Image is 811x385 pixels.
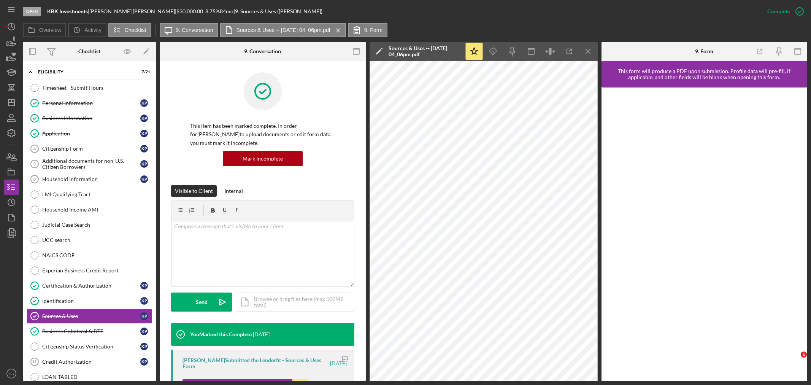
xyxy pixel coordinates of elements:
[136,70,150,74] div: 7 / 21
[175,185,213,197] div: Visible to Client
[140,175,148,183] div: K P
[223,151,303,166] button: Mark Incomplete
[42,359,140,365] div: Credit Authorization
[27,324,152,339] a: Business Collateral & DTEKP
[140,160,148,168] div: K P
[190,122,335,147] p: This item has been marked complete. In order for [PERSON_NAME] to upload documents or edit form d...
[27,354,152,369] a: 11Credit AuthorizationKP
[605,68,804,80] div: This form will produce a PDF upon submission. Profile data will pre-fill, if applicable, and othe...
[42,130,140,137] div: Application
[253,331,270,337] time: 2024-10-31 14:42
[243,151,283,166] div: Mark Incomplete
[695,48,713,54] div: 9. Form
[171,185,217,197] button: Visible to Client
[27,141,152,156] a: 4Citizenship FormKP
[348,23,387,37] button: 9. Form
[176,27,213,33] label: 9. Conversation
[140,343,148,350] div: K P
[42,146,140,152] div: Citizenship Form
[42,176,140,182] div: Household Information
[42,100,140,106] div: Personal Information
[47,8,88,14] b: KBK Investments
[27,111,152,126] a: Business InformationKP
[609,95,801,374] iframe: Lenderfit form
[42,158,140,170] div: Additional documents for non-U.S. Citizen Borrowers
[42,313,140,319] div: Sources & Uses
[27,369,152,385] a: LOAN TABLED
[27,80,152,95] a: Timesheet - Submit Hours
[27,232,152,248] a: UCC search
[4,366,19,381] button: SS
[84,27,101,33] label: Activity
[140,115,148,122] div: K P
[364,27,382,33] label: 9. Form
[140,145,148,153] div: K P
[140,328,148,335] div: K P
[244,48,281,54] div: 9. Conversation
[27,248,152,263] a: NAICS CODE
[27,293,152,309] a: IdentificationKP
[176,8,205,14] div: $30,000.00
[220,23,346,37] button: Sources & Uses -- [DATE] 04_06pm.pdf
[42,222,152,228] div: Judicial Case Search
[33,146,36,151] tspan: 4
[785,352,803,370] iframe: Intercom live chat
[42,344,140,350] div: Citizenship Status Verification
[27,172,152,187] a: 6Household InformationKP
[767,4,790,19] div: Complete
[42,115,140,121] div: Business Information
[42,374,152,380] div: LOAN TABLED
[140,130,148,137] div: K P
[190,331,252,337] div: You Marked this Complete
[160,23,218,37] button: 9. Conversation
[224,185,243,197] div: Internal
[171,293,232,312] button: Send
[42,237,152,243] div: UCC search
[140,358,148,366] div: K P
[42,328,140,334] div: Business Collateral & DTE
[42,267,152,274] div: Experian Business Credit Report
[32,360,37,364] tspan: 11
[42,252,152,258] div: NAICS CODE
[27,126,152,141] a: ApplicationKP
[389,45,461,57] div: Sources & Uses -- [DATE] 04_06pm.pdf
[205,8,220,14] div: 8.75 %
[221,185,247,197] button: Internal
[9,372,14,376] text: SS
[220,8,233,14] div: 84 mo
[27,187,152,202] a: LMI Qualifying Tract
[108,23,151,37] button: Checklist
[140,282,148,290] div: K P
[42,207,152,213] div: Household Income AMI
[42,191,152,197] div: LMI Qualifying Tract
[42,85,152,91] div: Timesheet - Submit Hours
[125,27,146,33] label: Checklist
[33,177,36,181] tspan: 6
[760,4,807,19] button: Complete
[23,7,41,16] div: Open
[42,298,140,304] div: Identification
[236,27,330,33] label: Sources & Uses -- [DATE] 04_06pm.pdf
[27,202,152,217] a: Household Income AMI
[27,278,152,293] a: Certification & AuthorizationKP
[27,217,152,232] a: Judicial Case Search
[78,48,100,54] div: Checklist
[42,283,140,289] div: Certification & Authorization
[801,352,807,358] span: 1
[140,99,148,107] div: K P
[89,8,176,14] div: [PERSON_NAME] [PERSON_NAME] |
[27,309,152,324] a: Sources & UsesKP
[27,95,152,111] a: Personal InformationKP
[233,8,322,14] div: | 9. Sources & Uses ([PERSON_NAME])
[330,360,347,366] time: 2024-10-30 20:06
[39,27,61,33] label: Overview
[68,23,106,37] button: Activity
[183,357,329,369] div: [PERSON_NAME] Submitted the Lenderfit - Sources & Uses Form
[27,156,152,172] a: 5Additional documents for non-U.S. Citizen BorrowersKP
[27,339,152,354] a: Citizenship Status VerificationKP
[23,23,66,37] button: Overview
[140,312,148,320] div: K P
[27,263,152,278] a: Experian Business Credit Report
[140,297,148,305] div: K P
[38,70,131,74] div: Eligibility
